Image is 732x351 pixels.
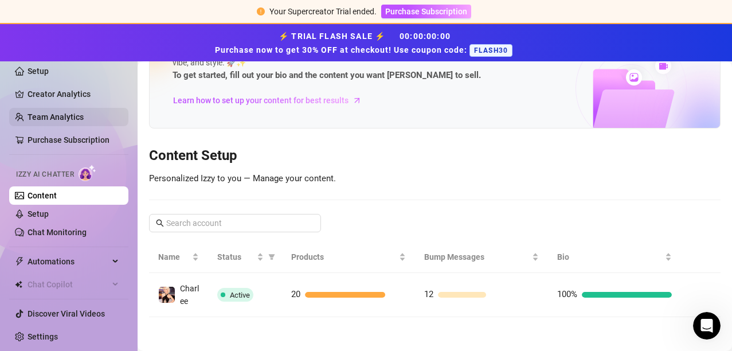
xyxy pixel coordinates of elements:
[424,251,530,263] span: Bump Messages
[15,257,24,266] span: thunderbolt
[173,94,349,107] span: Learn how to set up your content for best results
[28,309,105,318] a: Discover Viral Videos
[28,228,87,237] a: Chat Monitoring
[208,241,281,273] th: Status
[424,289,433,299] span: 12
[28,191,57,200] a: Content
[257,7,265,15] span: exclamation-circle
[469,44,512,57] span: FLASH30
[28,135,109,145] a: Purchase Subscription
[173,45,516,83] div: [PERSON_NAME] is your AI chat assistant, customized to sound just like you, with your persona, vi...
[158,251,190,263] span: Name
[548,241,681,273] th: Bio
[557,289,577,299] span: 100%
[28,67,49,76] a: Setup
[291,251,397,263] span: Products
[28,85,119,103] a: Creator Analytics
[557,251,663,263] span: Bio
[351,95,363,106] span: arrow-right
[79,165,96,181] img: AI Chatter
[381,5,471,18] button: Purchase Subscription
[28,252,109,271] span: Automations
[15,280,22,288] img: Chat Copilot
[149,147,721,165] h3: Content Setup
[282,241,415,273] th: Products
[381,7,471,16] a: Purchase Subscription
[173,70,481,80] strong: To get started, fill out your bio and the content you want [PERSON_NAME] to sell.
[266,248,277,266] span: filter
[173,91,370,110] a: Learn how to set up your content for best results
[693,312,721,340] iframe: Intercom live chat
[149,173,336,184] span: Personalized Izzy to you — Manage your content.
[217,251,254,263] span: Status
[149,241,208,273] th: Name
[269,7,377,16] span: Your Supercreator Trial ended.
[215,45,469,54] strong: Purchase now to get 30% OFF at checkout! Use coupon code:
[28,209,49,219] a: Setup
[156,219,164,227] span: search
[16,169,74,180] span: Izzy AI Chatter
[28,332,58,341] a: Settings
[291,289,300,299] span: 20
[230,291,250,299] span: Active
[268,253,275,260] span: filter
[215,32,517,54] strong: ⚡ TRIAL FLASH SALE ⚡
[180,284,199,306] span: Charlee
[159,287,175,303] img: Charlee
[542,11,720,128] img: ai-chatter-content-library-cLFOSyPT.png
[385,7,467,16] span: Purchase Subscription
[28,112,84,122] a: Team Analytics
[415,241,548,273] th: Bump Messages
[166,217,305,229] input: Search account
[400,32,451,41] span: 00 : 00 : 00 : 00
[28,275,109,294] span: Chat Copilot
